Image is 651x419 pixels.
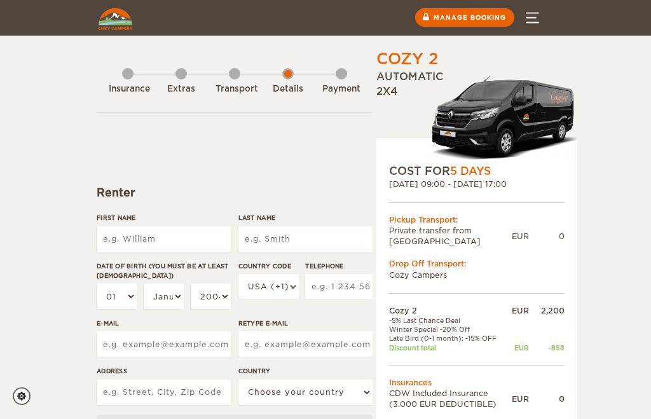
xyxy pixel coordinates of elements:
label: Address [97,366,231,376]
label: Country Code [238,261,299,271]
div: EUR [512,394,529,404]
div: COST FOR [389,163,565,179]
input: e.g. Street, City, Zip Code [97,380,231,405]
td: Private transfer from [GEOGRAPHIC_DATA] [389,225,512,247]
div: Transport [216,83,254,95]
div: [DATE] 09:00 - [DATE] 17:00 [389,179,565,189]
div: Renter [97,185,373,200]
label: E-mail [97,319,231,328]
img: Langur-m-c-logo-2.png [427,74,577,163]
td: Cozy Campers [389,270,565,280]
input: e.g. Smith [238,226,373,252]
label: Retype E-mail [238,319,373,328]
label: First Name [97,213,231,223]
div: 0 [529,231,565,242]
label: Country [238,366,373,376]
td: Insurances [389,377,565,388]
td: -5% Last Chance Deal [389,316,512,325]
label: Date of birth (You must be at least [DEMOGRAPHIC_DATA]) [97,261,231,281]
div: EUR [512,343,529,352]
td: Winter Special -20% Off [389,325,512,334]
div: Payment [322,83,360,95]
label: Last Name [238,213,373,223]
div: Details [269,83,307,95]
a: Cookie settings [13,387,39,405]
div: Cozy 2 [376,48,438,70]
div: -858 [529,343,565,352]
span: 5 Days [450,165,491,177]
input: e.g. example@example.com [238,331,373,357]
div: Automatic 2x4 [376,70,577,163]
input: e.g. example@example.com [97,331,231,357]
div: 2,200 [529,305,565,316]
a: Manage booking [415,8,514,27]
label: Telephone [305,261,373,271]
td: Late Bird (0-1 month): -15% OFF [389,334,512,343]
div: Extras [162,83,200,95]
div: Pickup Transport: [389,214,565,225]
img: Cozy Campers [98,8,132,30]
input: e.g. 1 234 567 890 [305,274,373,299]
div: Insurance [109,83,147,95]
td: CDW Included Insurance (3.000 EUR DEDUCTIBLE) [389,388,512,409]
td: Discount total [389,343,512,352]
td: Cozy 2 [389,305,512,316]
input: e.g. William [97,226,231,252]
div: EUR [512,305,529,316]
div: Drop Off Transport: [389,258,565,269]
div: EUR [512,231,529,242]
div: 0 [529,394,565,404]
